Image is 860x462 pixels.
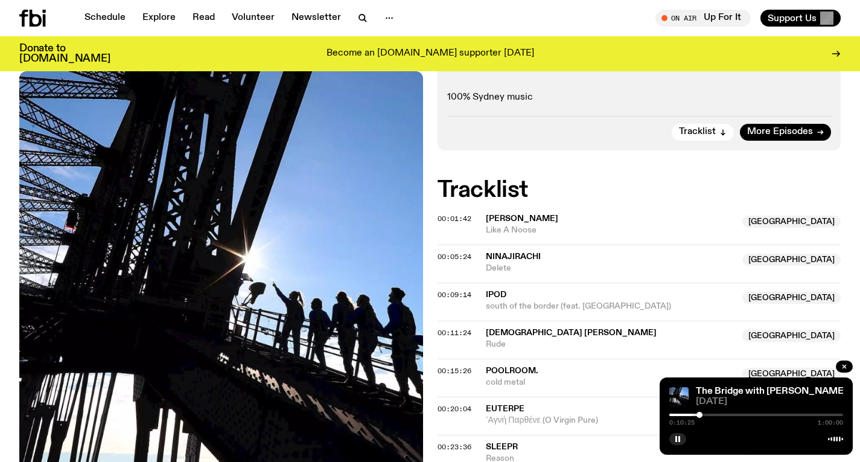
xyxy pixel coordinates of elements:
span: Tracklist [679,127,716,136]
span: Poolroom. [486,367,538,375]
span: More Episodes [747,127,813,136]
button: Support Us [760,10,841,27]
span: 00:15:26 [438,366,471,376]
button: 00:20:04 [438,406,471,412]
span: 0:10:25 [669,420,695,426]
a: The Bridge with [PERSON_NAME] [696,387,847,396]
span: 1:00:00 [818,420,843,426]
span: Delete [486,263,736,274]
img: People climb Sydney's Harbour Bridge [669,387,689,406]
span: [GEOGRAPHIC_DATA] [742,292,841,304]
span: 00:23:36 [438,442,471,452]
h3: Donate to [DOMAIN_NAME] [19,43,110,64]
span: Like A Noose [486,225,736,236]
span: iPod [486,290,506,299]
span: 00:20:04 [438,404,471,414]
span: 00:05:24 [438,252,471,261]
span: 00:09:14 [438,290,471,300]
span: [GEOGRAPHIC_DATA] [742,368,841,380]
a: Schedule [77,10,133,27]
span: Support Us [768,13,817,24]
span: SLEEPR [486,443,518,451]
a: Newsletter [284,10,348,27]
button: 00:01:42 [438,216,471,222]
a: Explore [135,10,183,27]
p: Become an [DOMAIN_NAME] supporter [DATE] [326,48,534,59]
span: ´Αγνή Παρθένε (O Virgin Pure) [486,415,736,426]
span: Tune in live [669,13,745,22]
span: Euterpe [486,405,524,413]
span: [GEOGRAPHIC_DATA] [742,254,841,266]
button: Tracklist [672,124,734,141]
span: [DEMOGRAPHIC_DATA] [PERSON_NAME] [486,329,657,337]
span: Rude [486,339,736,350]
h2: Tracklist [438,179,841,201]
span: 00:01:42 [438,214,471,223]
button: On AirUp For It [655,10,751,27]
span: south of the border (feat. [GEOGRAPHIC_DATA]) [486,301,736,312]
span: 00:11:24 [438,328,471,338]
span: cold metal [486,377,736,388]
span: Ninajirachi [486,252,541,261]
span: [GEOGRAPHIC_DATA] [742,330,841,342]
button: 00:15:26 [438,368,471,374]
button: 00:11:24 [438,330,471,336]
a: More Episodes [740,124,831,141]
button: 00:05:24 [438,254,471,260]
button: 00:23:36 [438,444,471,451]
a: Volunteer [225,10,282,27]
span: [DATE] [696,397,843,406]
p: 100% Sydney music [447,92,832,103]
span: [PERSON_NAME] [486,214,558,223]
a: Read [185,10,222,27]
button: 00:09:14 [438,292,471,298]
span: [GEOGRAPHIC_DATA] [742,216,841,228]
